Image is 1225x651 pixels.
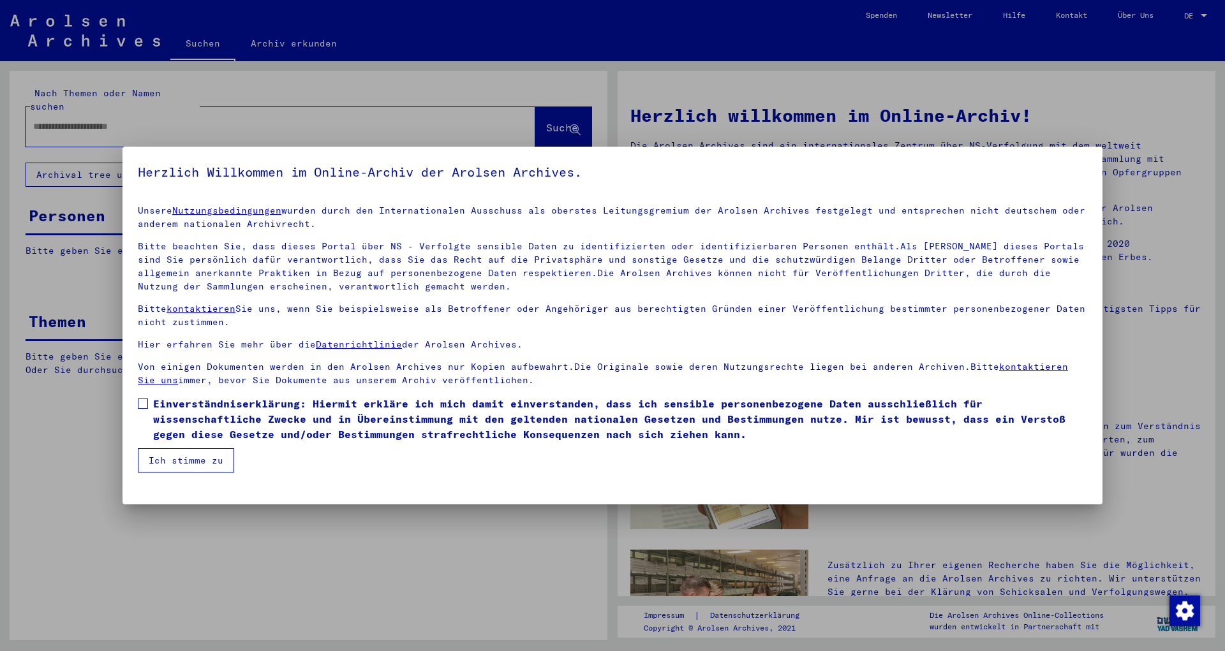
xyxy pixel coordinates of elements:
a: kontaktieren Sie uns [138,361,1068,386]
a: Datenrichtlinie [316,339,402,350]
a: kontaktieren [167,303,235,314]
button: Ich stimme zu [138,448,234,472]
h5: Herzlich Willkommen im Online-Archiv der Arolsen Archives. [138,162,1087,182]
span: Einverständniserklärung: Hiermit erkläre ich mich damit einverstanden, dass ich sensible personen... [153,396,1087,442]
p: Unsere wurden durch den Internationalen Ausschuss als oberstes Leitungsgremium der Arolsen Archiv... [138,204,1087,231]
a: Nutzungsbedingungen [172,205,281,216]
img: Zustimmung ändern [1169,596,1200,626]
p: Bitte Sie uns, wenn Sie beispielsweise als Betroffener oder Angehöriger aus berechtigten Gründen ... [138,302,1087,329]
p: Von einigen Dokumenten werden in den Arolsen Archives nur Kopien aufbewahrt.Die Originale sowie d... [138,360,1087,387]
p: Bitte beachten Sie, dass dieses Portal über NS - Verfolgte sensible Daten zu identifizierten oder... [138,240,1087,293]
p: Hier erfahren Sie mehr über die der Arolsen Archives. [138,338,1087,351]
